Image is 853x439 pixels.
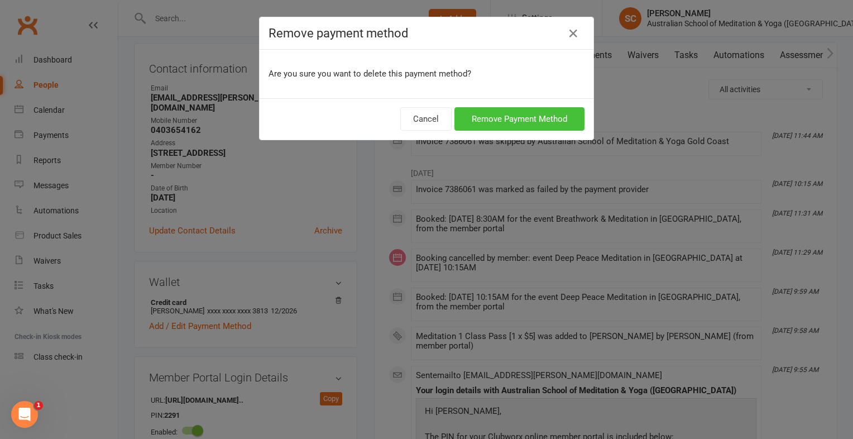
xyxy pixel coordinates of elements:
[34,401,43,410] span: 1
[11,401,38,428] iframe: Intercom live chat
[400,107,452,131] button: Cancel
[564,25,582,42] button: Close
[269,26,584,40] h4: Remove payment method
[454,107,584,131] button: Remove Payment Method
[269,67,584,80] p: Are you sure you want to delete this payment method?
